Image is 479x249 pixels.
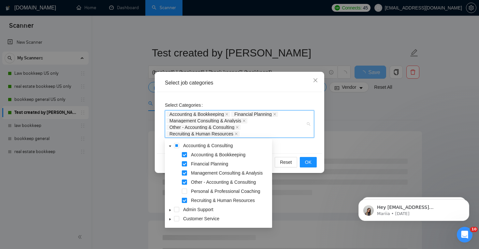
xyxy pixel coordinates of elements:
span: Recruiting & Human Resources [191,198,255,203]
div: Select job categories [165,79,314,86]
button: Close [307,72,324,89]
input: Select Categories [241,131,242,136]
iframe: Intercom notifications message [349,186,479,231]
label: Select Categories [165,100,205,110]
span: Customer Service [183,216,219,221]
span: Customer Service [182,215,271,223]
span: close [225,113,228,116]
span: Other - Accounting & Consulting [167,125,240,130]
span: Financial Planning [191,161,228,166]
span: close [235,132,238,135]
span: Recruiting & Human Resources [190,196,271,204]
span: Admin Support [182,206,271,213]
button: OK [300,157,317,167]
span: Management Consulting & Analysis [169,118,241,123]
span: Personal & Professional Coaching [191,189,260,194]
span: Other - Accounting & Consulting [191,179,256,185]
span: close [273,113,276,116]
span: close [313,78,318,83]
span: caret-down [168,145,172,148]
span: caret-down [168,209,172,212]
span: Admin Support [183,207,213,212]
span: 10 [470,227,478,232]
span: Accounting & Bookkeeping [169,112,224,117]
span: close [242,119,246,122]
span: Management Consulting & Analysis [190,169,271,177]
span: Management Consulting & Analysis [167,118,247,123]
span: Reset [280,159,292,166]
span: Accounting & Consulting [182,142,271,149]
iframe: Intercom live chat [457,227,472,242]
span: Financial Planning [234,112,271,117]
span: Financial Planning [231,112,278,117]
span: Recruiting & Human Resources [167,131,239,136]
span: Personal & Professional Coaching [190,187,271,195]
span: Accounting & Bookkeeping [191,152,245,157]
span: Other - Accounting & Consulting [190,178,271,186]
span: Other - Accounting & Consulting [169,125,234,130]
span: close [236,126,239,129]
span: Accounting & Bookkeeping [167,112,230,117]
span: Accounting & Consulting [183,143,233,148]
span: Accounting & Bookkeeping [190,151,271,159]
span: Financial Planning [190,160,271,168]
span: Data Science & Analytics [182,224,271,232]
span: caret-down [168,218,172,221]
button: Reset [275,157,297,167]
span: Recruiting & Human Resources [169,132,233,136]
span: OK [305,159,312,166]
span: Management Consulting & Analysis [191,170,263,176]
